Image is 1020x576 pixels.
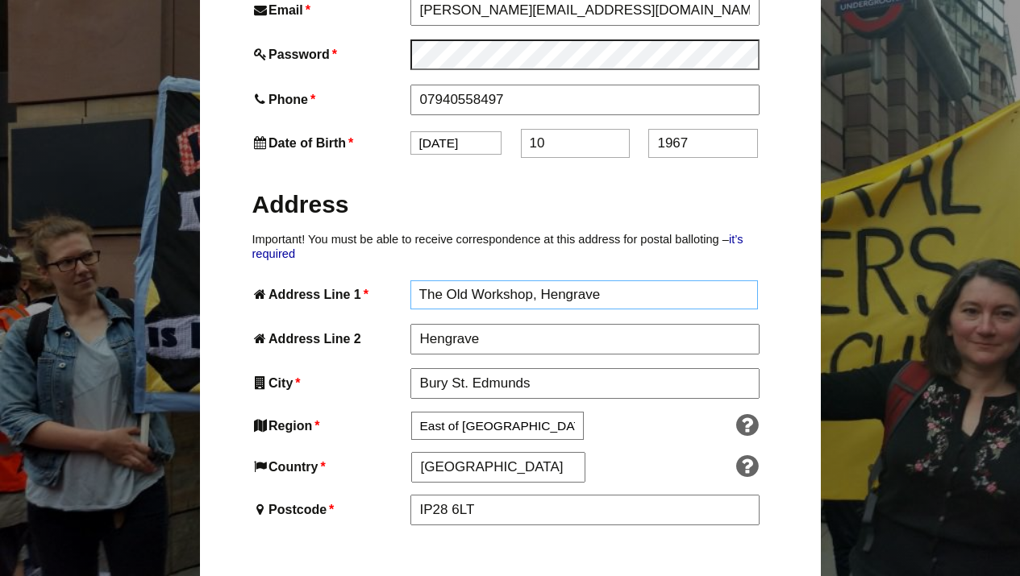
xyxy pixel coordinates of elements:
label: Phone [252,89,407,110]
label: Postcode [252,499,407,520]
label: Address Line 2 [252,328,407,350]
label: Address Line 1 [252,284,407,305]
label: Region [252,415,408,437]
label: Date of Birth [252,132,407,154]
h2: Address [252,189,768,220]
label: Password [252,44,407,65]
label: City [252,372,407,394]
label: Country [252,456,408,478]
p: Important! You must be able to receive correspondence at this address for postal balloting – [252,232,768,262]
